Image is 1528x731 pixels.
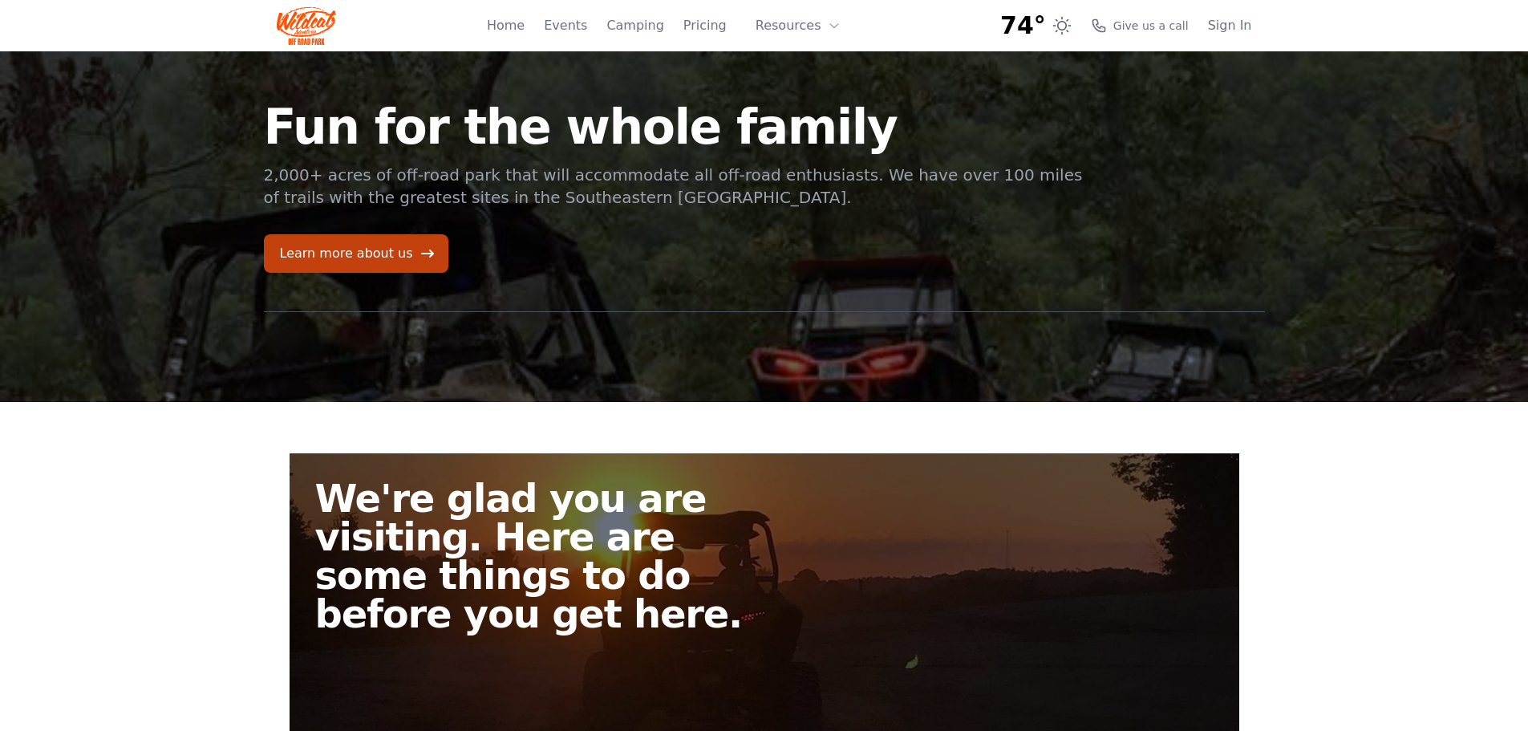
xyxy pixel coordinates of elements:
img: Wildcat Logo [277,6,337,45]
button: Resources [746,10,850,42]
h1: Fun for the whole family [264,103,1085,151]
a: Events [544,16,587,35]
a: Sign In [1208,16,1252,35]
span: 74° [1000,11,1046,40]
a: Learn more about us [264,234,448,273]
span: Give us a call [1113,18,1189,34]
a: Home [487,16,525,35]
h2: We're glad you are visiting. Here are some things to do before you get here. [315,479,777,633]
a: Camping [606,16,663,35]
p: 2,000+ acres of off-road park that will accommodate all off-road enthusiasts. We have over 100 mi... [264,164,1085,209]
a: Pricing [683,16,727,35]
a: Give us a call [1091,18,1189,34]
